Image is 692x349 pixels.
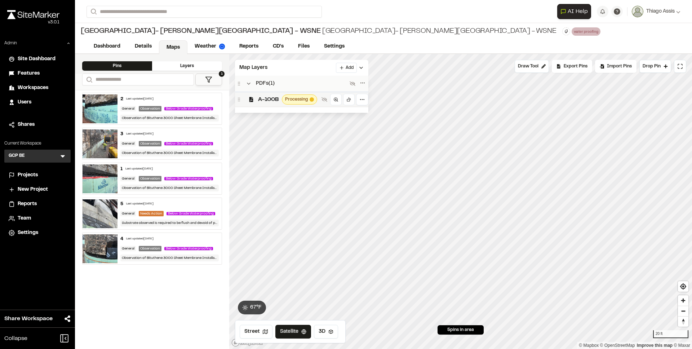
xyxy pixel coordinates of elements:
[9,171,66,179] a: Projects
[291,40,317,53] a: Files
[120,255,219,261] div: Observation of Bituthene 3000 Sheet Membrane Installation. Substrate is acceptable to GCP publish...
[643,63,661,70] span: Drop Pin
[126,132,154,136] div: Last updated [DATE]
[120,150,219,156] div: Observation of Bituthene 3000 Sheet Membrane Installation and backfill. Substrate is to be prepar...
[678,306,688,316] button: Zoom out
[126,202,154,206] div: Last updated [DATE]
[18,229,38,237] span: Settings
[120,115,219,122] div: Observation of Bituthene 3000 Sheet Membrane Installation. Substrate is acceptable to GCP publish...
[250,304,262,312] span: 67 ° F
[568,7,588,16] span: AI Help
[564,63,587,70] span: Export Pins
[282,94,317,105] div: Map layer tileset processing
[18,98,31,106] span: Users
[120,201,123,207] div: 5
[7,19,59,26] div: Oh geez...please don't...
[81,26,321,37] span: [GEOGRAPHIC_DATA]- [PERSON_NAME][GEOGRAPHIC_DATA] - WSNE
[637,343,673,348] a: Map feedback
[18,200,37,208] span: Reports
[4,140,71,147] p: Current Workspace
[678,317,688,327] span: Reset bearing to north
[120,185,219,191] div: Observation of Bituthene 3000 Sheet Membrane Installation and backfill. Substrate is acceptable t...
[285,96,308,103] span: Processing
[515,60,549,73] button: Draw Tool
[330,94,342,105] a: Zoom to layer
[343,94,355,105] a: Rotate to layer
[572,27,600,36] div: water proofing
[562,27,570,35] button: Edit Tags
[447,327,474,333] span: 5 pins in area
[195,74,222,85] button: 1
[317,40,352,53] a: Settings
[81,26,556,37] div: [GEOGRAPHIC_DATA]- [PERSON_NAME][GEOGRAPHIC_DATA] - WSNE
[639,60,671,73] button: Drop Pin
[244,79,253,88] button: Collapse group
[632,6,643,17] img: User
[9,200,66,208] a: Reports
[120,211,136,216] div: General
[126,97,154,101] div: Last updated [DATE]
[9,229,66,237] a: Settings
[120,220,219,226] div: Substrate observed is required to be flush and devoid of penetrations, perforations greater than ...
[235,92,368,107] div: Drag layerA-100BProcessing
[258,95,279,104] span: A-100B
[632,6,680,17] button: Thiago Assis
[240,325,272,339] button: Street
[607,63,632,70] span: Import Pins
[120,246,136,251] div: General
[18,121,35,129] span: Shares
[552,60,592,73] div: No pins available to export
[231,339,263,347] a: Mapbox logo
[314,325,338,339] button: 3D
[557,4,591,19] button: Open AI Assistant
[164,107,213,110] span: Below Grade Waterproofing
[4,314,53,323] span: Share Workspace
[9,153,25,160] h3: GCP BE
[646,8,675,16] span: Thiago Assis
[678,281,688,292] button: Find my location
[164,177,213,180] span: Below Grade Waterproofing
[256,80,275,88] span: PDFs ( 1 )
[139,246,161,251] div: Observation
[266,40,291,53] a: CD's
[139,106,161,111] div: Observation
[86,6,99,18] button: Search
[139,176,161,181] div: Observation
[595,60,636,73] div: Import Pins into your project
[653,330,688,338] div: 20 ft
[164,142,213,145] span: Below Grade Waterproofing
[187,40,232,53] a: Weather
[152,61,222,71] div: Layers
[320,95,329,104] button: Show layer
[9,186,66,194] a: New Project
[346,65,354,71] span: Add
[579,343,599,348] a: Mapbox
[120,96,123,102] div: 2
[678,295,688,306] button: Zoom in
[219,44,225,49] img: precipai.png
[518,63,538,70] span: Draw Tool
[83,164,117,193] img: file
[18,171,38,179] span: Projects
[9,55,66,63] a: Site Dashboard
[678,316,688,327] button: Reset bearing to north
[9,98,66,106] a: Users
[125,167,153,171] div: Last updated [DATE]
[18,215,31,222] span: Team
[82,61,152,71] div: Pins
[83,129,117,158] img: file
[239,64,267,72] span: Map Layers
[120,176,136,181] div: General
[557,4,594,19] div: Open AI Assistant
[120,106,136,111] div: General
[9,121,66,129] a: Shares
[139,141,161,146] div: Observation
[120,236,123,242] div: 4
[229,54,692,349] canvas: Map
[120,141,136,146] div: General
[164,247,213,250] span: Below Grade Waterproofing
[18,70,40,78] span: Features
